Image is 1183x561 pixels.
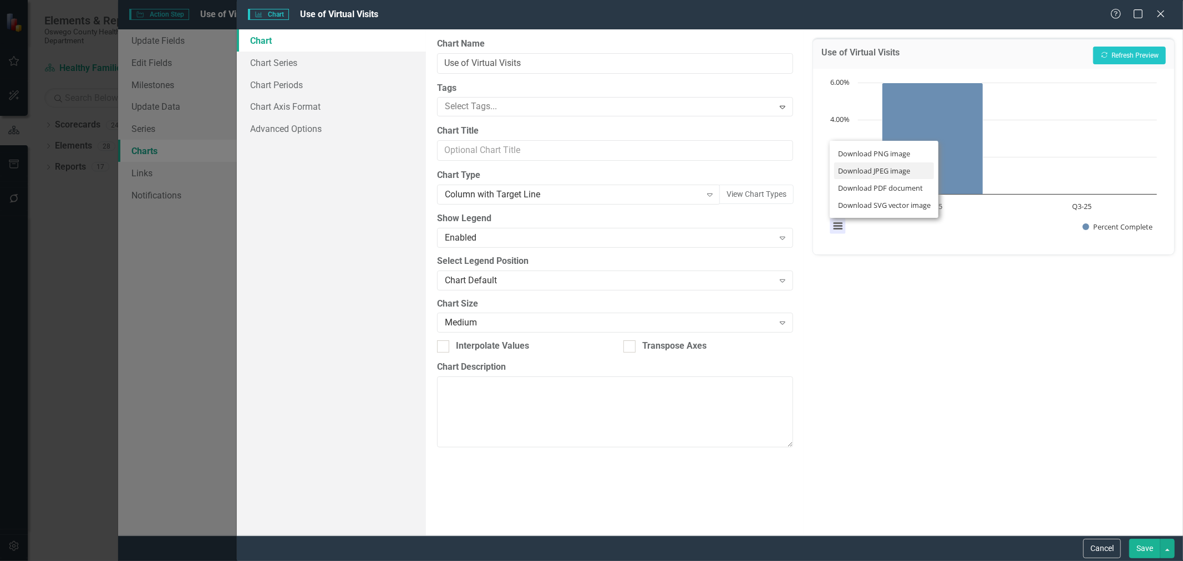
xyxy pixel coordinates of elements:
span: Chart [248,9,289,20]
label: Chart Type [437,169,794,182]
button: Save [1129,539,1160,558]
div: Transpose Axes [642,340,707,353]
input: Optional Chart Title [437,140,794,161]
label: Chart Size [437,298,794,310]
a: Advanced Options [237,118,426,140]
text: 4.00% [830,114,850,124]
label: Chart Description [437,361,794,374]
ul: Chart menu [830,141,938,218]
div: Chart Default [445,274,774,287]
label: Select Legend Position [437,255,794,268]
li: Download SVG vector image [834,196,934,213]
div: Chart. Highcharts interactive chart. [824,77,1163,243]
button: View Chart Types [719,185,794,204]
path: Q2-25, 6. Percent Complete. [882,83,983,194]
div: Enabled [445,231,774,244]
label: Tags [437,82,794,95]
label: Show Legend [437,212,794,225]
a: Chart Periods [237,74,426,96]
button: Show Percent Complete [1083,222,1152,232]
button: Cancel [1083,539,1121,558]
li: Download JPEG image [834,162,934,180]
h3: Use of Virtual Visits [821,48,900,61]
div: Column with Target Line [445,188,701,201]
text: 6.00% [830,77,850,87]
a: Chart Series [237,52,426,74]
span: Use of Virtual Visits [300,9,378,19]
button: Refresh Preview [1093,47,1166,64]
li: Download PNG image [834,145,934,162]
div: Interpolate Values [456,340,529,353]
text: Q3-25 [1073,201,1092,211]
li: Download PDF document [834,179,934,196]
label: Chart Name [437,38,794,50]
label: Chart Title [437,125,794,137]
a: Chart Axis Format [237,95,426,118]
div: Medium [445,317,774,329]
text: Percent Complete [1093,222,1152,232]
svg: Interactive chart [824,77,1162,243]
a: Chart [237,29,426,52]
